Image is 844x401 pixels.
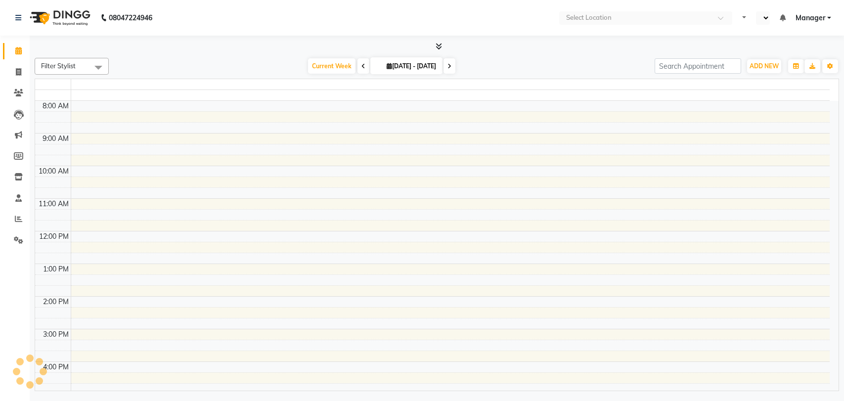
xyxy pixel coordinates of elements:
[37,231,71,242] div: 12:00 PM
[37,199,71,209] div: 11:00 AM
[37,166,71,177] div: 10:00 AM
[384,62,439,70] span: [DATE] - [DATE]
[41,362,71,372] div: 4:00 PM
[109,4,152,32] b: 08047224946
[41,264,71,274] div: 1:00 PM
[41,101,71,111] div: 8:00 AM
[747,59,781,73] button: ADD NEW
[41,297,71,307] div: 2:00 PM
[566,13,612,23] div: Select Location
[41,62,76,70] span: Filter Stylist
[750,62,779,70] span: ADD NEW
[796,13,825,23] span: Manager
[25,4,93,32] img: logo
[655,58,741,74] input: Search Appointment
[41,329,71,340] div: 3:00 PM
[308,58,355,74] span: Current Week
[41,134,71,144] div: 9:00 AM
